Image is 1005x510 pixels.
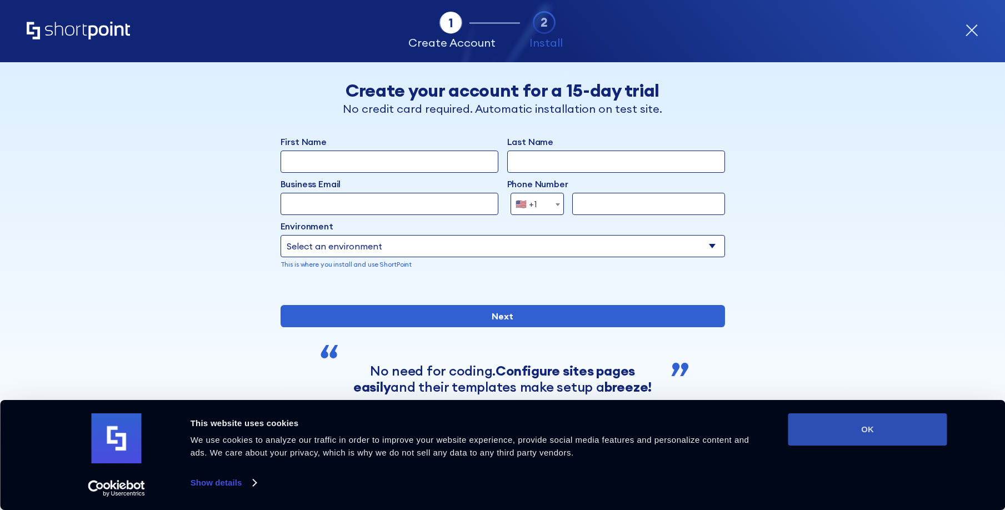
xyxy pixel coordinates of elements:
span: We use cookies to analyze our traffic in order to improve your website experience, provide social... [191,435,749,457]
div: This website uses cookies [191,417,763,430]
a: Usercentrics Cookiebot - opens in a new window [68,480,165,497]
a: Show details [191,474,256,491]
button: OK [788,413,947,446]
img: logo [92,413,142,463]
